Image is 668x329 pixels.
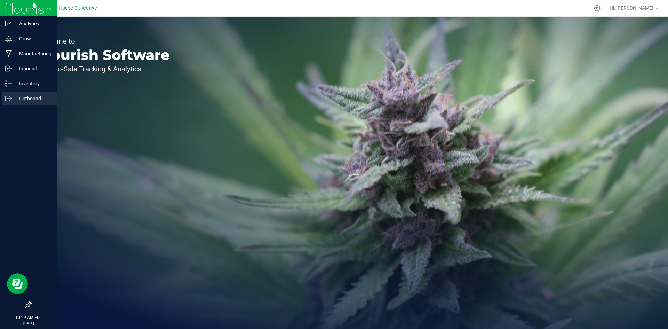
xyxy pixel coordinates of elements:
[12,64,54,73] p: Inbound
[610,5,655,11] span: Hi, [PERSON_NAME]!
[38,48,170,62] p: Flourish Software
[12,19,54,28] p: Analytics
[12,49,54,58] p: Manufacturing
[12,94,54,103] p: Outbound
[12,79,54,88] p: Inventory
[5,20,12,27] inline-svg: Analytics
[593,5,602,11] div: Manage settings
[5,80,12,87] inline-svg: Inventory
[38,65,170,72] p: Seed-to-Sale Tracking & Analytics
[7,273,28,294] iframe: Resource center
[12,34,54,43] p: Grow
[5,65,12,72] inline-svg: Inbound
[5,35,12,42] inline-svg: Grow
[5,95,12,102] inline-svg: Outbound
[3,321,54,326] p: [DATE]
[5,50,12,57] inline-svg: Manufacturing
[3,314,54,321] p: 10:29 AM EDT
[38,38,170,45] p: Welcome to
[45,5,97,11] span: Arbor House Collective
